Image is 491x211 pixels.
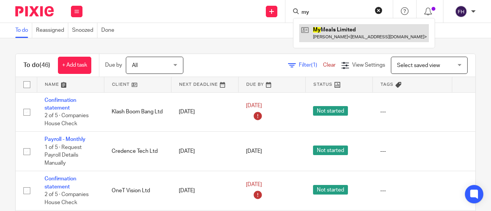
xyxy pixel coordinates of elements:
[299,62,323,68] span: Filter
[397,63,440,68] span: Select saved view
[15,23,32,38] a: To do
[171,92,238,132] td: [DATE]
[44,145,82,166] span: 1 of 5 · Request Payroll Details Manually
[313,106,348,116] span: Not started
[246,149,262,154] span: [DATE]
[132,63,138,68] span: All
[455,5,467,18] img: svg%3E
[313,146,348,155] span: Not started
[40,62,50,68] span: (46)
[72,23,97,38] a: Snoozed
[171,132,238,171] td: [DATE]
[301,9,370,16] input: Search
[380,147,444,155] div: ---
[44,192,89,205] span: 2 of 5 · Companies House Check
[44,137,86,142] a: Payroll - Monthly
[44,98,76,111] a: Confirmation statement
[44,113,89,126] span: 2 of 5 · Companies House Check
[104,92,171,132] td: Klash Boom Bang Ltd
[352,62,385,68] span: View Settings
[105,61,122,69] p: Due by
[313,185,348,195] span: Not started
[36,23,68,38] a: Reassigned
[380,187,444,195] div: ---
[44,176,76,189] a: Confirmation statement
[381,82,394,87] span: Tags
[171,171,238,211] td: [DATE]
[375,7,382,14] button: Clear
[311,62,317,68] span: (1)
[246,103,262,108] span: [DATE]
[380,108,444,116] div: ---
[15,6,54,16] img: Pixie
[104,171,171,211] td: OneT Vision Ltd
[23,61,50,69] h1: To do
[101,23,118,38] a: Done
[323,62,336,68] a: Clear
[104,132,171,171] td: Credence Tech Ltd
[58,57,91,74] a: + Add task
[246,182,262,187] span: [DATE]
